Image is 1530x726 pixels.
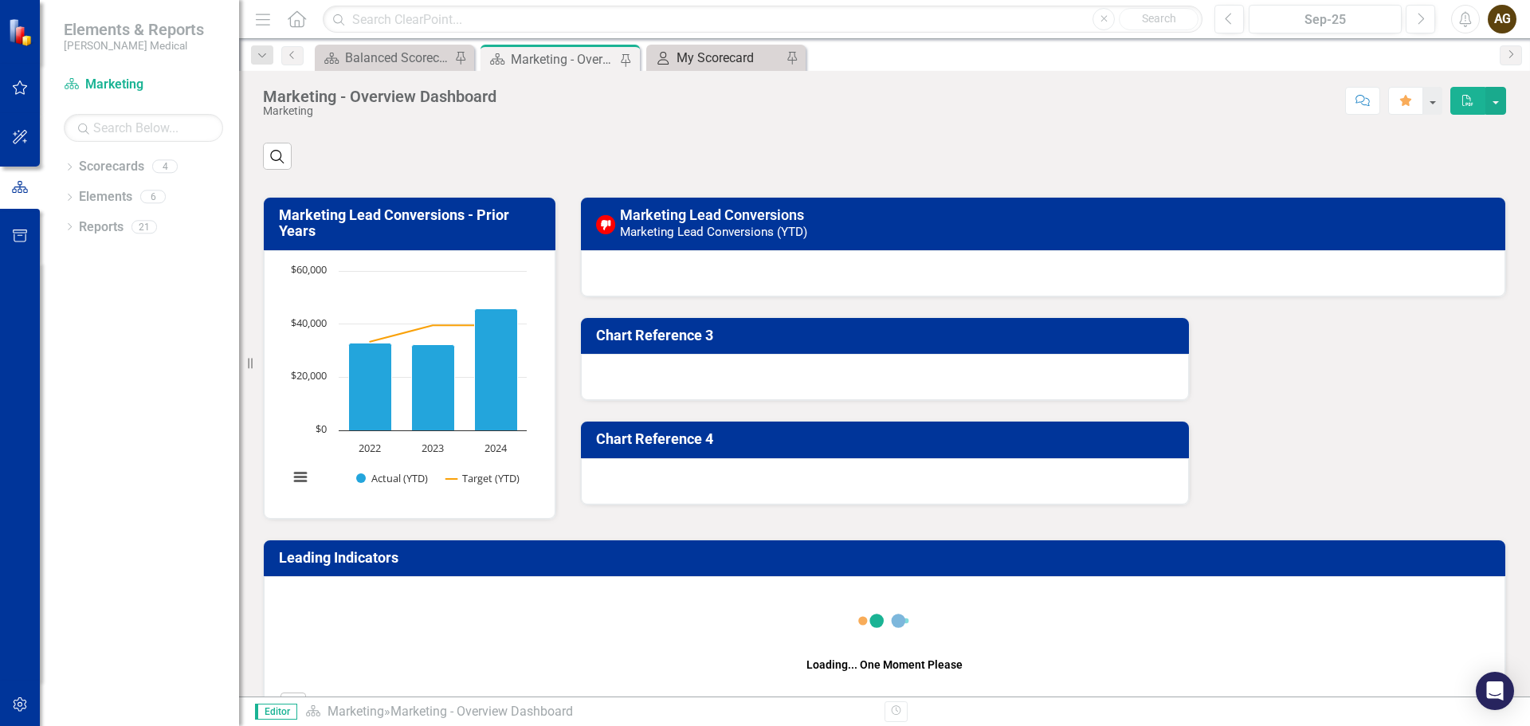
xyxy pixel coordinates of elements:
a: Elements [79,188,132,206]
div: » [305,703,873,721]
input: Search ClearPoint... [323,6,1202,33]
div: Balanced Scorecard Welcome Page [345,48,450,68]
button: View chart menu, Chart [289,466,312,489]
button: Sep-25 [1249,5,1402,33]
path: 2023, 32,367. Actual (YTD). [412,344,455,430]
div: Marketing [263,105,496,117]
text: $0 [316,422,327,436]
svg: Interactive chart [280,263,535,502]
span: Elements & Reports [64,20,204,39]
div: 4 [152,160,178,174]
text: $60,000 [291,262,327,277]
text: $20,000 [291,368,327,383]
img: ClearPoint Strategy [8,18,36,45]
text: 2023 [422,441,444,455]
h3: Marketing Lead Conversions - Prior Years [279,207,546,239]
a: Reports [79,218,124,237]
img: Below Target [596,215,615,234]
div: Marketing - Overview Dashboard [263,88,496,105]
g: Actual (YTD), series 1 of 2. Bar series with 3 bars. [349,308,518,430]
a: Balanced Scorecard Welcome Page [319,48,450,68]
div: My Scorecard [677,48,782,68]
div: Open Intercom Messenger [1476,672,1514,710]
div: Loading... One Moment Please [806,657,963,673]
div: Sep-25 [1254,10,1396,29]
text: 2022 [359,441,381,455]
input: Search Below... [64,114,223,142]
button: Search [1119,8,1198,30]
a: Marketing [64,76,223,94]
div: Chart. Highcharts interactive chart. [280,263,539,502]
small: [PERSON_NAME] Medical [64,39,204,52]
a: Scorecards [79,158,144,176]
div: 21 [131,220,157,233]
button: Show Target (YTD) [446,471,520,485]
a: Marketing Lead Conversions [620,206,804,223]
text: $40,000 [291,316,327,330]
div: Marketing - Overview Dashboard [390,704,573,719]
div: Marketing - Overview Dashboard [511,49,616,69]
h3: Leading Indicators [279,550,1496,566]
div: 6 [140,190,166,204]
small: Marketing Lead Conversions (YTD) [620,225,807,239]
span: Search [1142,12,1176,25]
h3: Chart Reference 3 [596,328,1179,343]
a: Marketing [328,704,384,719]
path: 2022, 32,865. Actual (YTD). [349,343,392,430]
text: 2024 [484,441,508,455]
h3: Chart Reference 4 [596,431,1179,447]
span: Editor [255,704,297,720]
path: 2024, 45,728. Actual (YTD). [475,308,518,430]
button: AG [1488,5,1516,33]
button: Show Actual (YTD) [356,471,429,485]
a: My Scorecard [650,48,782,68]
